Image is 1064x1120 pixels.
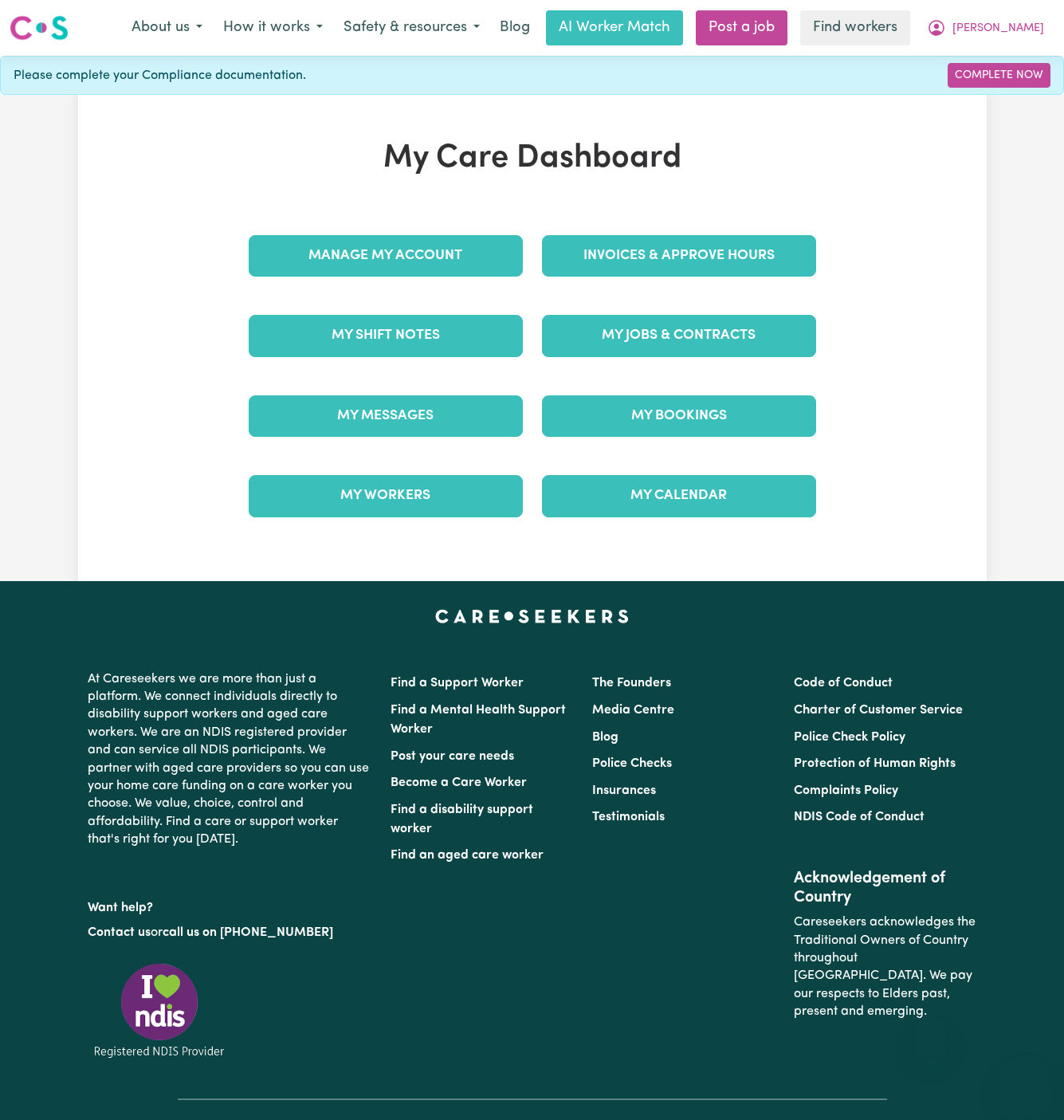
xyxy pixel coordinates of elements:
a: Blog [592,731,618,744]
a: Find workers [800,10,910,45]
a: Police Check Policy [794,731,905,744]
a: My Bookings [542,395,816,437]
a: Careseekers home page [435,610,629,623]
button: About us [121,11,213,45]
a: Police Checks [592,757,672,770]
a: Protection of Human Rights [794,757,956,770]
a: My Jobs & Contracts [542,315,816,356]
button: Safety & resources [333,11,490,45]
a: Testimonials [592,811,665,823]
a: Code of Conduct [794,677,893,690]
a: Find a Support Worker [391,677,524,690]
a: Blog [490,10,540,45]
a: My Shift Notes [249,315,523,356]
a: AI Worker Match [546,10,683,45]
a: Find a Mental Health Support Worker [391,704,566,736]
button: My Account [917,11,1054,45]
a: call us on [PHONE_NUMBER] [163,926,333,939]
h1: My Care Dashboard [239,140,826,178]
p: Want help? [88,893,371,917]
a: My Messages [249,395,523,437]
a: Manage My Account [249,235,523,277]
a: My Workers [249,475,523,517]
a: Careseekers logo [10,10,69,46]
a: Media Centre [592,704,674,717]
span: [PERSON_NAME] [952,20,1044,37]
h2: Acknowledgement of Country [794,869,976,907]
img: Registered NDIS provider [88,961,231,1060]
a: NDIS Code of Conduct [794,811,925,823]
button: How it works [213,11,333,45]
a: Complaints Policy [794,784,898,797]
a: Become a Care Worker [391,776,527,789]
span: Please complete your Compliance documentation. [14,66,306,85]
a: Complete Now [948,63,1050,88]
a: Post your care needs [391,750,514,763]
iframe: Close message [915,1018,947,1050]
a: Charter of Customer Service [794,704,963,717]
a: Find an aged care worker [391,849,544,862]
img: Careseekers logo [10,14,69,42]
iframe: Button to launch messaging window [1000,1056,1051,1107]
a: Invoices & Approve Hours [542,235,816,277]
a: Insurances [592,784,656,797]
a: Post a job [696,10,787,45]
a: The Founders [592,677,671,690]
p: Careseekers acknowledges the Traditional Owners of Country throughout [GEOGRAPHIC_DATA]. We pay o... [794,907,976,1027]
p: At Careseekers we are more than just a platform. We connect individuals directly to disability su... [88,664,371,855]
p: or [88,918,371,948]
a: Find a disability support worker [391,804,533,835]
a: My Calendar [542,475,816,517]
a: Contact us [88,926,151,939]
